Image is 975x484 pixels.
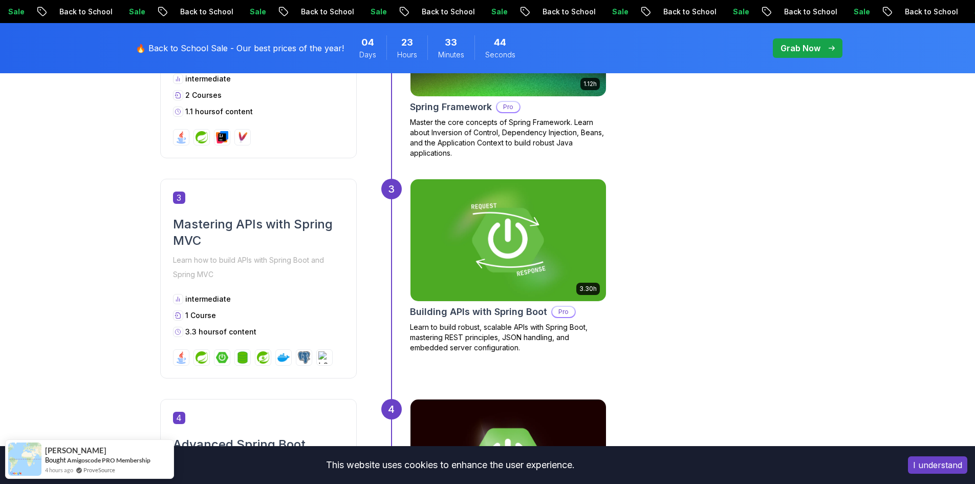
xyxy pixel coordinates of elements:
[410,117,606,158] p: Master the core concepts of Spring Framework. Learn about Inversion of Control, Dependency Inject...
[173,412,185,424] span: 4
[45,446,106,455] span: [PERSON_NAME]
[851,7,920,17] p: Back to School
[5,7,75,17] p: Back to School
[175,131,187,143] img: java logo
[185,311,216,320] span: 1 Course
[445,35,457,50] span: 33 Minutes
[173,436,344,469] h2: Advanced Spring Boot Topics
[410,322,606,353] p: Learn to build robust, scalable APIs with Spring Boot, mastering REST principles, JSON handling, ...
[185,294,231,304] p: intermediate
[908,456,967,474] button: Accept cookies
[494,35,506,50] span: 44 Seconds
[781,42,820,54] p: Grab Now
[126,7,196,17] p: Back to School
[485,50,515,60] span: Seconds
[185,327,256,337] p: 3.3 hours of content
[438,50,464,60] span: Minutes
[381,179,402,199] div: 3
[185,107,253,117] p: 1.1 hours of content
[236,351,249,364] img: spring-data-jpa logo
[367,7,437,17] p: Back to School
[75,7,107,17] p: Sale
[196,7,228,17] p: Sale
[410,179,606,301] img: Building APIs with Spring Boot card
[488,7,558,17] p: Back to School
[175,351,187,364] img: java logo
[920,7,953,17] p: Sale
[173,192,185,204] span: 3
[67,456,150,464] a: Amigoscode PRO Membership
[410,305,547,319] h2: Building APIs with Spring Boot
[437,7,470,17] p: Sale
[316,7,349,17] p: Sale
[679,7,711,17] p: Sale
[45,466,73,474] span: 4 hours ago
[397,50,417,60] span: Hours
[196,131,208,143] img: spring logo
[236,131,249,143] img: maven logo
[216,131,228,143] img: intellij logo
[8,454,893,476] div: This website uses cookies to enhance the user experience.
[216,351,228,364] img: spring-boot logo
[799,7,832,17] p: Sale
[185,91,222,99] span: 2 Courses
[497,102,519,112] p: Pro
[247,7,316,17] p: Back to School
[579,285,597,293] p: 3.30h
[277,351,290,364] img: docker logo
[401,35,413,50] span: 23 Hours
[583,80,597,88] p: 1.12h
[381,399,402,419] div: 4
[318,351,331,364] img: h2 logo
[8,443,41,476] img: provesource social proof notification image
[136,42,344,54] p: 🔥 Back to School Sale - Our best prices of the year!
[558,7,591,17] p: Sale
[196,351,208,364] img: spring logo
[730,7,799,17] p: Back to School
[173,253,344,282] p: Learn how to build APIs with Spring Boot and Spring MVC
[410,100,492,114] h2: Spring Framework
[173,216,344,249] h2: Mastering APIs with Spring MVC
[359,50,376,60] span: Days
[45,456,66,464] span: Bought
[185,74,231,84] p: intermediate
[257,351,269,364] img: spring-security logo
[410,179,606,353] a: Building APIs with Spring Boot card3.30hBuilding APIs with Spring BootProLearn to build robust, s...
[361,35,374,50] span: 4 Days
[609,7,679,17] p: Back to School
[552,307,575,317] p: Pro
[298,351,310,364] img: postgres logo
[83,466,115,474] a: ProveSource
